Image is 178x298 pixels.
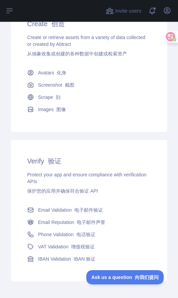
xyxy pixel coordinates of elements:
h3: Create [27,19,151,29]
span: Scrape [38,94,60,101]
font: IBAN 验证 [74,256,96,262]
font: 保护您的应用并确保符合验证 API [27,188,98,194]
font: 创造 [51,20,65,28]
font: 图像 [56,107,66,112]
a: Scrape 刮 [24,91,154,103]
font: 电子邮件声誉 [77,220,105,225]
span: Protect your app and ensure compliance with verification APIs [27,172,146,194]
font: 增值税验证 [71,244,95,249]
font: 电话验证 [76,232,95,237]
font: 截图 [65,82,74,88]
font: 化身 [57,70,66,75]
font: 电子邮件验证 [74,207,103,213]
iframe: Toggle Customer Support [86,270,164,284]
a: Email Validation 电子邮件验证 [24,204,154,216]
a: Email Reputation 电子邮件声誉 [24,216,154,228]
a: Avatars 化身 [24,67,154,79]
span: IBAN Validation [38,256,95,262]
span: Create or retrieve assets from a variety of data collected or created by Abtract [27,35,145,56]
a: Screenshot 截图 [24,79,154,91]
font: 验证 [48,157,61,165]
a: Images 图像 [24,103,154,116]
a: Phone Validation 电话验证 [24,228,154,241]
span: Phone Validation [38,231,95,238]
span: Screenshot [38,82,74,88]
font: 从抽象收集或创建的各种数据中创建或检索资产 [27,51,127,56]
span: VAT Validation [38,243,95,250]
span: Avatars [38,69,66,76]
span: Invite users [115,7,141,15]
a: IBAN Validation IBAN 验证 [24,253,154,265]
font: 刮 [56,94,60,100]
h3: Verify [27,156,151,166]
span: Email Reputation [38,219,105,226]
span: Email Validation [38,207,103,213]
span: Images [38,106,66,113]
button: Invite users [104,5,143,16]
a: VAT Validation 增值税验证 [24,241,154,253]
